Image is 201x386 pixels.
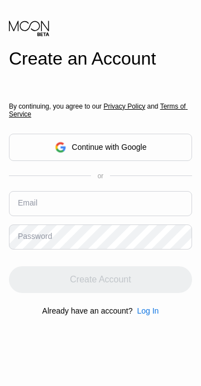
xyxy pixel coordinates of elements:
[98,172,104,180] div: or
[145,102,160,110] span: and
[132,306,159,315] div: Log In
[9,48,192,69] div: Create an Account
[137,306,159,315] div: Log In
[103,102,145,110] span: Privacy Policy
[42,306,133,315] div: Already have an account?
[18,198,37,207] div: Email
[18,232,52,241] div: Password
[9,134,192,161] div: Continue with Google
[72,143,147,152] div: Continue with Google
[9,102,192,118] div: By continuing, you agree to our
[9,102,188,118] span: Terms of Service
